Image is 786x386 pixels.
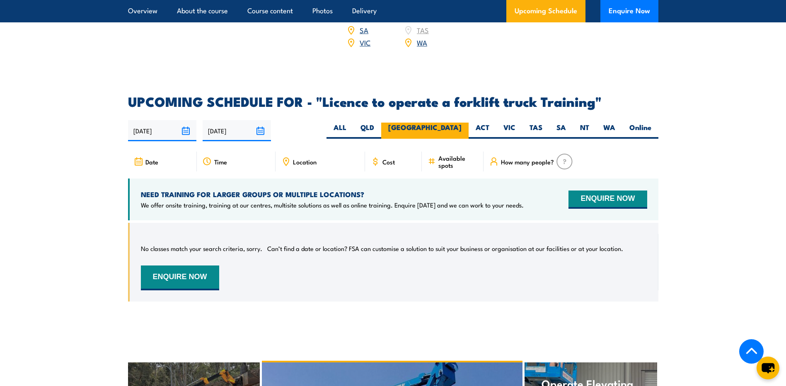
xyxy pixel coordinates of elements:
input: To date [203,120,271,141]
label: [GEOGRAPHIC_DATA] [381,123,469,139]
span: Date [145,158,158,165]
p: We offer onsite training, training at our centres, multisite solutions as well as online training... [141,201,524,209]
label: ALL [326,123,353,139]
h4: NEED TRAINING FOR LARGER GROUPS OR MULTIPLE LOCATIONS? [141,190,524,199]
label: WA [596,123,622,139]
label: ACT [469,123,496,139]
span: Location [293,158,317,165]
a: WA [417,37,427,47]
button: chat-button [757,357,779,379]
input: From date [128,120,196,141]
label: TAS [522,123,549,139]
a: SA [360,25,368,35]
label: SA [549,123,573,139]
span: How many people? [501,158,554,165]
a: VIC [360,37,370,47]
h2: UPCOMING SCHEDULE FOR - "Licence to operate a forklift truck Training" [128,95,658,107]
label: Online [622,123,658,139]
button: ENQUIRE NOW [568,191,647,209]
span: Cost [382,158,395,165]
label: QLD [353,123,381,139]
label: VIC [496,123,522,139]
p: No classes match your search criteria, sorry. [141,244,262,253]
label: NT [573,123,596,139]
span: Time [214,158,227,165]
button: ENQUIRE NOW [141,265,219,290]
span: Available spots [438,154,478,169]
p: Can’t find a date or location? FSA can customise a solution to suit your business or organisation... [267,244,623,253]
